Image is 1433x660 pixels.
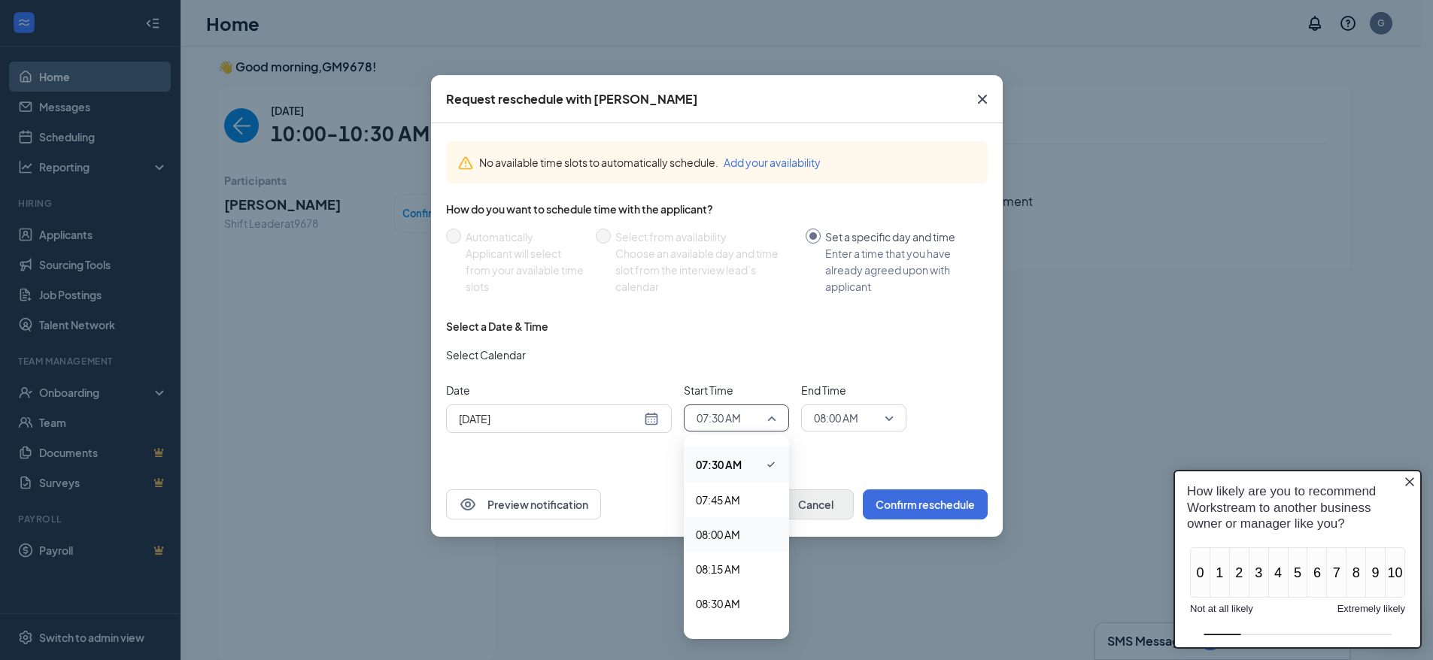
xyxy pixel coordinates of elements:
[1162,458,1433,660] iframe: Sprig User Feedback Dialog
[696,630,740,646] span: 08:45 AM
[765,456,777,474] svg: Checkmark
[684,382,789,398] span: Start Time
[696,456,742,473] span: 07:30 AM
[825,229,976,245] div: Set a specific day and time
[697,407,741,429] span: 07:30 AM
[446,201,988,216] div: How do you want to schedule time with the applicant?
[615,245,794,295] div: Choose an available day and time slot from the interview lead’s calendar
[446,382,672,398] span: Date
[446,319,548,334] div: Select a Date & Time
[446,347,526,363] span: Select Calendar
[459,495,477,513] svg: Eye
[696,561,740,577] span: 08:15 AM
[446,91,698,107] div: Request reschedule with [PERSON_NAME]
[825,245,976,295] div: Enter a time that you have already agreed upon with applicant
[479,154,976,171] div: No available time slots to automatically schedule.
[779,489,854,519] button: Cancel
[458,156,473,171] svg: Warning
[696,492,740,508] span: 07:45 AM
[801,382,906,398] span: End Time
[973,90,991,108] svg: Cross
[724,154,821,171] button: Add your availability
[466,229,584,245] div: Automatically
[459,410,641,427] input: Sep 17, 2025
[446,489,601,519] button: EyePreview notification
[615,229,794,245] div: Select from availability
[466,245,584,295] div: Applicant will select from your available time slots
[696,526,740,543] span: 08:00 AM
[814,407,858,429] span: 08:00 AM
[696,595,740,612] span: 08:30 AM
[962,75,1003,123] button: Close
[863,489,988,519] button: Confirm reschedule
